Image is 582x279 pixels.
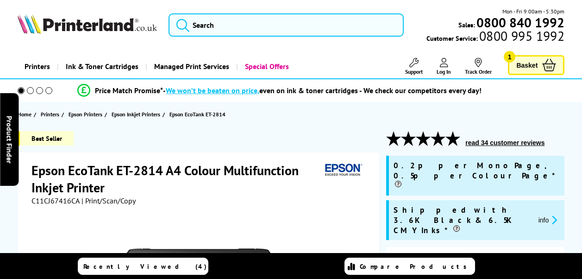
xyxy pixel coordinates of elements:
[5,82,555,99] li: modal_Promise
[69,109,102,119] span: Epson Printers
[41,109,62,119] a: Printers
[405,58,423,75] a: Support
[95,86,163,95] span: Price Match Promise*
[57,55,145,78] a: Ink & Toner Cartridges
[31,162,322,196] h1: Epson EcoTank ET-2814 A4 Colour Multifunction Inkjet Printer
[344,258,475,275] a: Compare Products
[394,160,560,191] span: 0.2p per Mono Page, 0.5p per Colour Page*
[112,109,163,119] a: Epson Inkjet Printers
[18,109,31,119] span: Home
[426,32,564,43] span: Customer Service:
[169,109,228,119] a: Epson EcoTank ET-2814
[145,55,236,78] a: Managed Print Services
[18,14,157,36] a: Printerland Logo
[465,58,492,75] a: Track Order
[18,109,34,119] a: Home
[437,58,451,75] a: Log In
[5,116,14,164] span: Product Finder
[18,55,57,78] a: Printers
[169,109,225,119] span: Epson EcoTank ET-2814
[66,55,138,78] span: Ink & Toner Cartridges
[18,131,74,146] span: Best Seller
[502,7,564,16] span: Mon - Fri 9:00am - 5:30pm
[69,109,105,119] a: Epson Printers
[166,86,259,95] span: We won’t be beaten on price,
[437,68,451,75] span: Log In
[475,18,564,27] a: 0800 840 1992
[516,59,538,71] span: Basket
[405,68,423,75] span: Support
[163,86,482,95] div: - even on ink & toner cartridges - We check our competitors every day!
[360,262,472,271] span: Compare Products
[458,20,475,29] span: Sales:
[463,139,547,147] button: read 34 customer reviews
[18,14,157,34] img: Printerland Logo
[536,215,560,225] button: promo-description
[112,109,160,119] span: Epson Inkjet Printers
[31,196,80,205] span: C11CJ67416CA
[476,14,564,31] b: 0800 840 1992
[78,258,208,275] a: Recently Viewed (4)
[321,162,364,179] img: Epson
[41,109,59,119] span: Printers
[236,55,296,78] a: Special Offers
[478,32,564,40] span: 0800 995 1992
[394,205,531,235] span: Shipped with 3.6K Black & 6.5K CMY Inks*
[83,262,207,271] span: Recently Viewed (4)
[81,196,136,205] span: | Print/Scan/Copy
[504,51,515,63] span: 1
[508,55,564,75] a: Basket 1
[169,13,404,37] input: Search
